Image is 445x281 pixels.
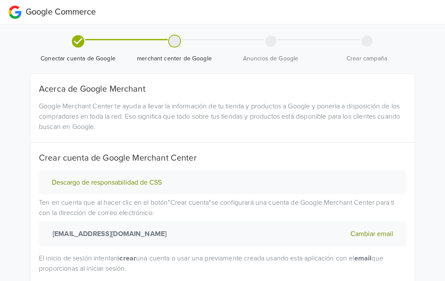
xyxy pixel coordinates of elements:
[354,254,372,263] strong: email
[49,229,166,239] strong: [EMAIL_ADDRESS][DOMAIN_NAME]
[33,54,123,63] span: Conectar cuenta de Google
[49,178,164,187] button: Descargo de responsabilidad de CSS
[39,84,406,94] h5: Acerca de Google Merchant
[322,54,412,63] span: Crear campaña
[39,153,406,163] h5: Crear cuenta de Google Merchant Center
[348,228,396,239] button: Cambiar email
[26,7,96,17] span: Google Commerce
[33,101,412,132] div: Google Merchant Center te ayuda a llevar la información de tu tienda y productos a Google y poner...
[39,253,406,274] p: El inicio de sesión intentará una cuenta o usar una previamente creada usando esta aplicación con...
[226,54,315,63] span: Anuncios de Google
[39,197,406,246] p: Ten en cuenta que al hacer clic en el botón " Crear cuenta " se configurará una cuenta de Google ...
[119,254,136,263] strong: crear
[130,54,219,63] span: merchant center de Google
